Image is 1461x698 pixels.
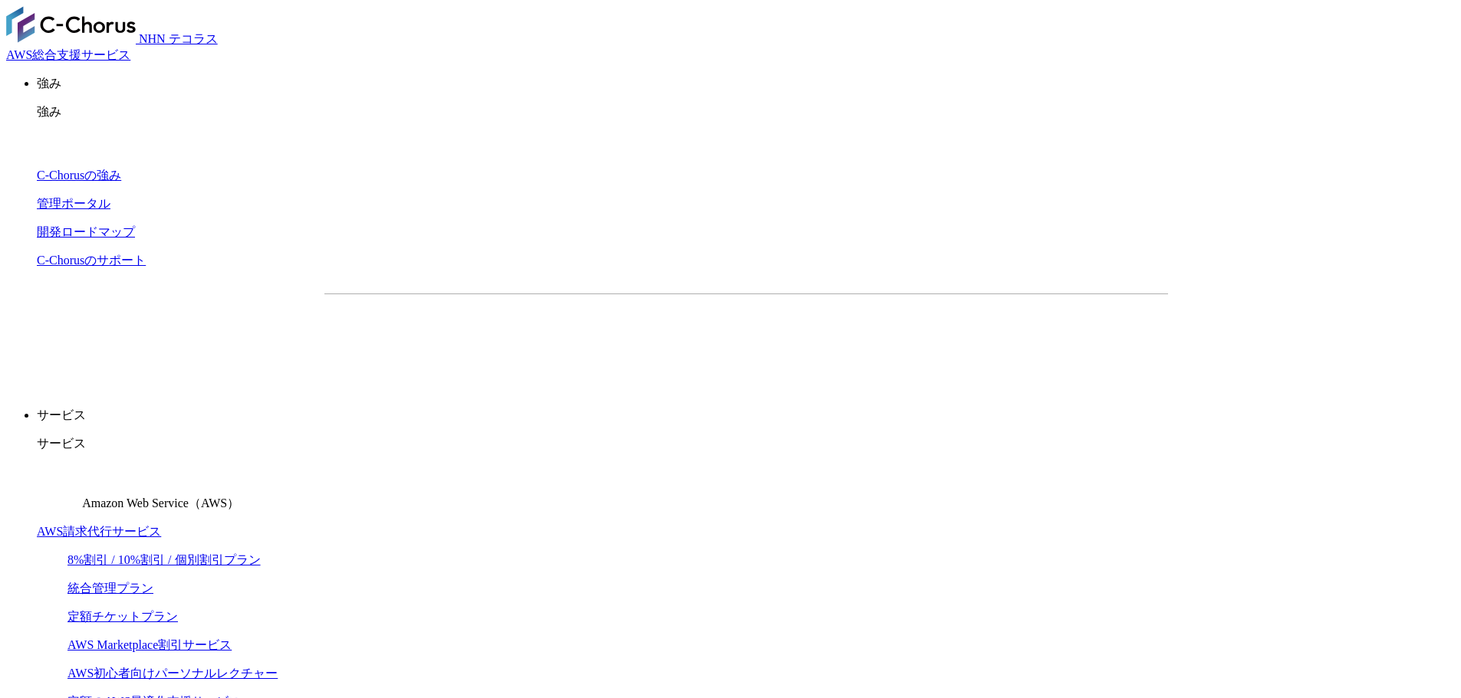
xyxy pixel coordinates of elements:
[67,582,153,595] a: 統合管理プラン
[492,319,739,357] a: 資料を請求する
[713,335,726,341] img: 矢印
[37,525,161,538] a: AWS請求代行サービス
[976,335,988,341] img: 矢印
[67,638,232,651] a: AWS Marketplace割引サービス
[37,464,80,507] img: Amazon Web Service（AWS）
[37,197,110,210] a: 管理ポータル
[67,610,178,623] a: 定額チケットプラン
[6,6,136,43] img: AWS総合支援サービス C-Chorus
[67,553,261,566] a: 8%割引 / 10%割引 / 個別割引プラン
[37,76,1455,92] p: 強み
[37,104,1455,120] p: 強み
[37,169,121,182] a: C-Chorusの強み
[37,254,146,267] a: C-Chorusのサポート
[37,225,135,238] a: 開発ロードマップ
[67,667,278,680] a: AWS初心者向けパーソナルレクチャー
[37,408,1455,424] p: サービス
[754,319,1001,357] a: まずは相談する
[6,32,218,61] a: AWS総合支援サービス C-Chorus NHN テコラスAWS総合支援サービス
[37,436,1455,452] p: サービス
[82,496,239,510] span: Amazon Web Service（AWS）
